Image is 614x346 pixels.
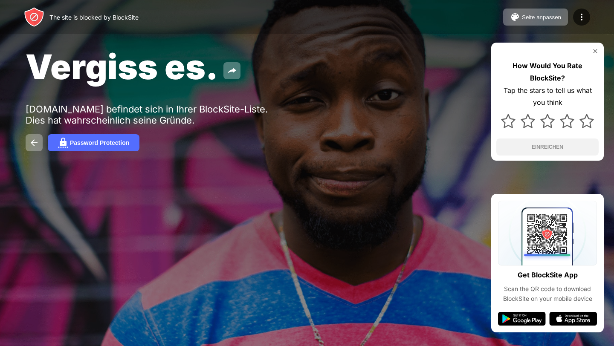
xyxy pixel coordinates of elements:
[576,12,587,22] img: menu-icon.svg
[496,60,599,84] div: How Would You Rate BlockSite?
[540,114,555,128] img: star.svg
[560,114,574,128] img: star.svg
[24,7,44,27] img: header-logo.svg
[498,201,597,265] img: qrcode.svg
[26,46,218,87] span: Vergiss es.
[26,104,289,126] div: [DOMAIN_NAME] befindet sich in Ihrer BlockSite-Liste. Dies hat wahrscheinlich seine Gründe.
[521,114,535,128] img: star.svg
[58,138,68,148] img: password.svg
[496,84,599,109] div: Tap the stars to tell us what you think
[70,139,129,146] div: Password Protection
[518,269,578,281] div: Get BlockSite App
[496,138,599,156] button: EINREICHEN
[498,284,597,303] div: Scan the QR code to download BlockSite on your mobile device
[29,138,39,148] img: back.svg
[227,66,237,76] img: share.svg
[510,12,520,22] img: pallet.svg
[503,9,568,26] button: Seite anpassen
[48,134,139,151] button: Password Protection
[579,114,594,128] img: star.svg
[501,114,516,128] img: star.svg
[549,312,597,326] img: app-store.svg
[49,14,139,21] div: The site is blocked by BlockSite
[498,312,546,326] img: google-play.svg
[592,48,599,55] img: rate-us-close.svg
[522,14,561,20] div: Seite anpassen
